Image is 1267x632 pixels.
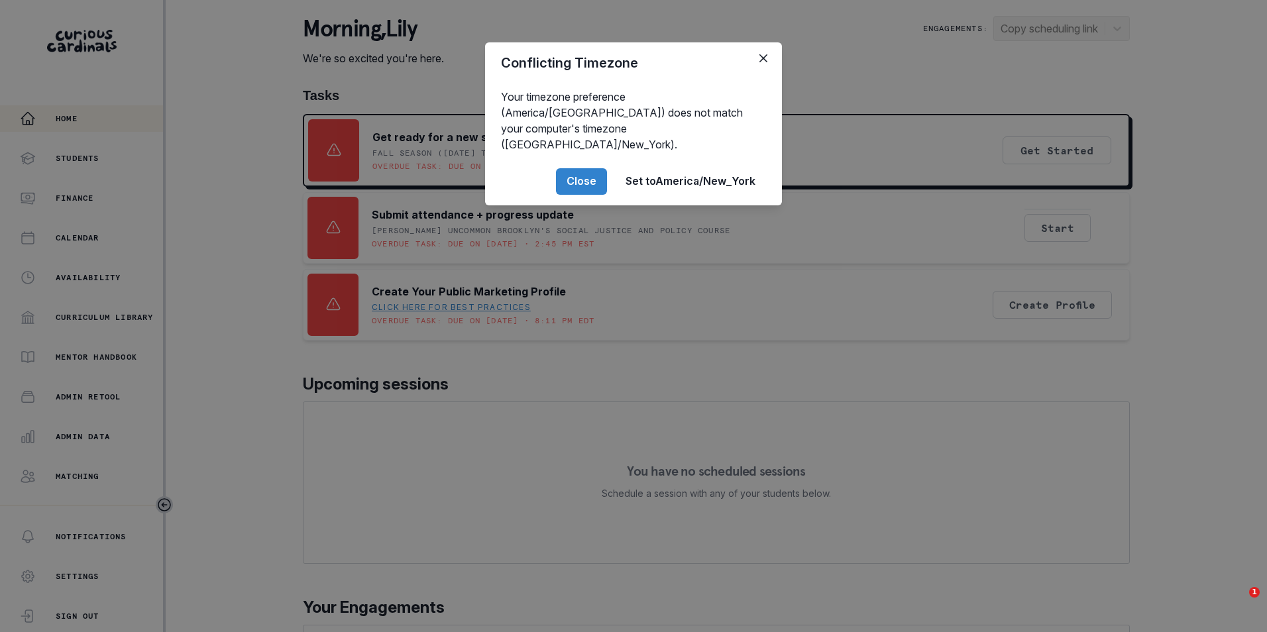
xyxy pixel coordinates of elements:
div: Your timezone preference (America/[GEOGRAPHIC_DATA]) does not match your computer's timezone ([GE... [485,83,782,158]
button: Close [556,168,607,195]
button: Set toAmerica/New_York [615,168,766,195]
header: Conflicting Timezone [485,42,782,83]
iframe: Intercom live chat [1222,587,1254,619]
button: Close [753,48,774,69]
span: 1 [1249,587,1260,598]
